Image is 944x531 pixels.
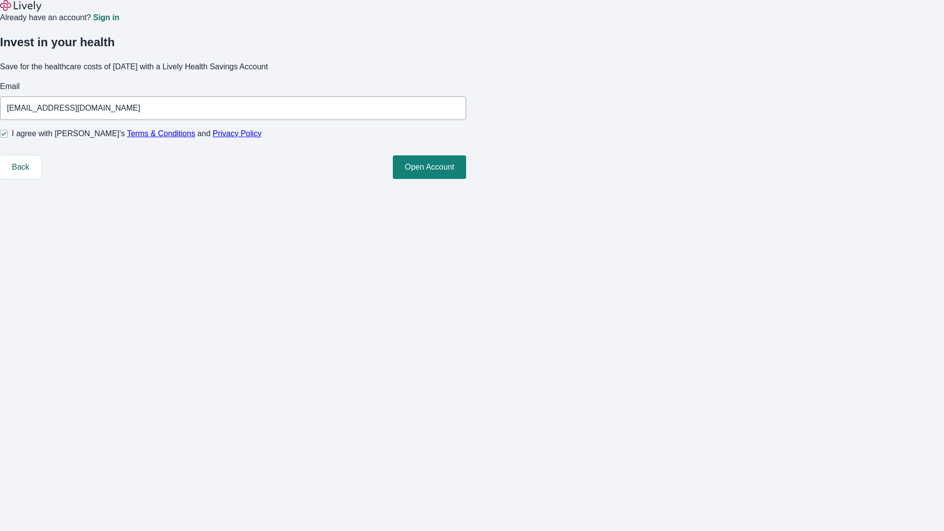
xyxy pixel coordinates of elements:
a: Sign in [93,14,119,22]
a: Terms & Conditions [127,129,195,138]
span: I agree with [PERSON_NAME]’s and [12,128,262,140]
button: Open Account [393,155,466,179]
a: Privacy Policy [213,129,262,138]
